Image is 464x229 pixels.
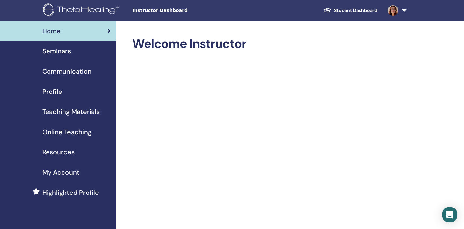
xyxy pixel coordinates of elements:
span: Communication [42,66,91,76]
div: Open Intercom Messenger [442,207,457,222]
span: Resources [42,147,75,157]
a: Student Dashboard [318,5,383,17]
span: Profile [42,87,62,96]
span: Teaching Materials [42,107,100,117]
h2: Welcome Instructor [132,36,405,51]
span: Highlighted Profile [42,188,99,197]
img: logo.png [43,3,121,18]
img: graduation-cap-white.svg [324,7,331,13]
span: Instructor Dashboard [133,7,230,14]
img: default.jpg [388,5,398,16]
span: My Account [42,167,79,177]
span: Home [42,26,61,36]
span: Online Teaching [42,127,91,137]
span: Seminars [42,46,71,56]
